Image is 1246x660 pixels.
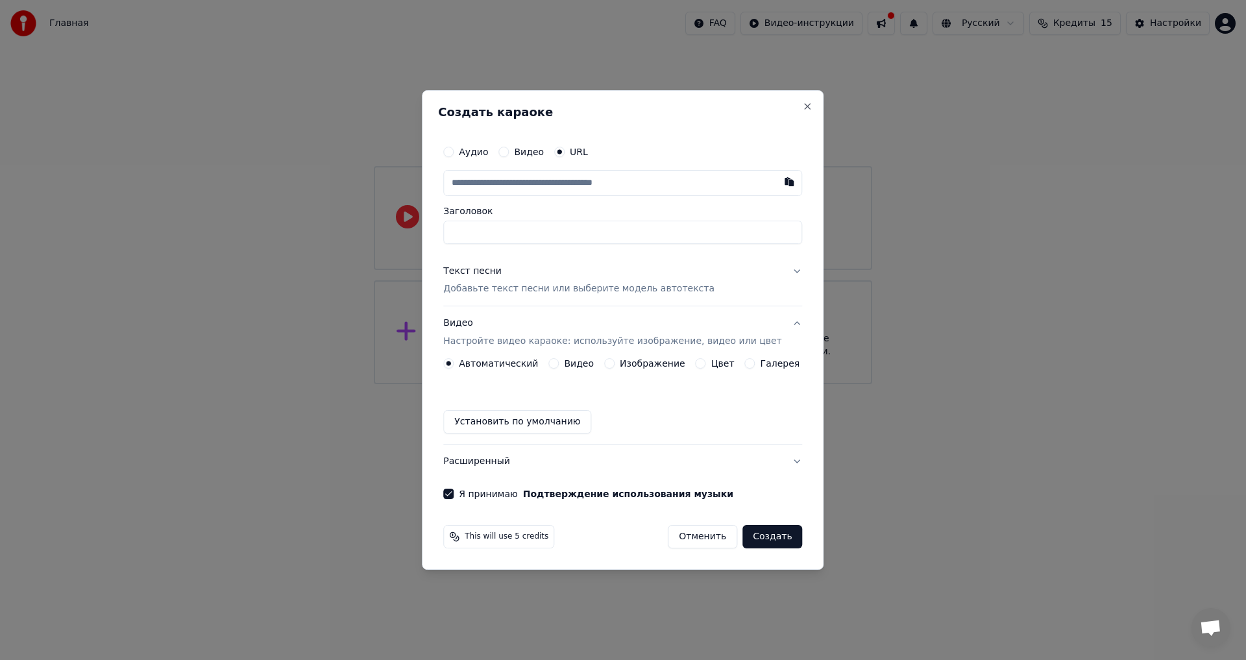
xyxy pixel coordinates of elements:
[523,489,733,498] button: Я принимаю
[443,206,802,215] label: Заголовок
[711,359,735,368] label: Цвет
[443,358,802,444] div: ВидеоНастройте видео караоке: используйте изображение, видео или цвет
[459,147,488,156] label: Аудио
[570,147,588,156] label: URL
[443,317,781,348] div: Видео
[761,359,800,368] label: Галерея
[564,359,594,368] label: Видео
[668,525,737,548] button: Отменить
[443,283,715,296] p: Добавьте текст песни или выберите модель автотекста
[443,335,781,348] p: Настройте видео караоке: используйте изображение, видео или цвет
[443,307,802,359] button: ВидеоНастройте видео караоке: используйте изображение, видео или цвет
[459,359,538,368] label: Автоматический
[459,489,733,498] label: Я принимаю
[514,147,544,156] label: Видео
[443,265,502,278] div: Текст песни
[443,445,802,478] button: Расширенный
[465,532,548,542] span: This will use 5 credits
[443,254,802,306] button: Текст песниДобавьте текст песни или выберите модель автотекста
[620,359,685,368] label: Изображение
[443,410,591,434] button: Установить по умолчанию
[742,525,802,548] button: Создать
[438,106,807,118] h2: Создать караоке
